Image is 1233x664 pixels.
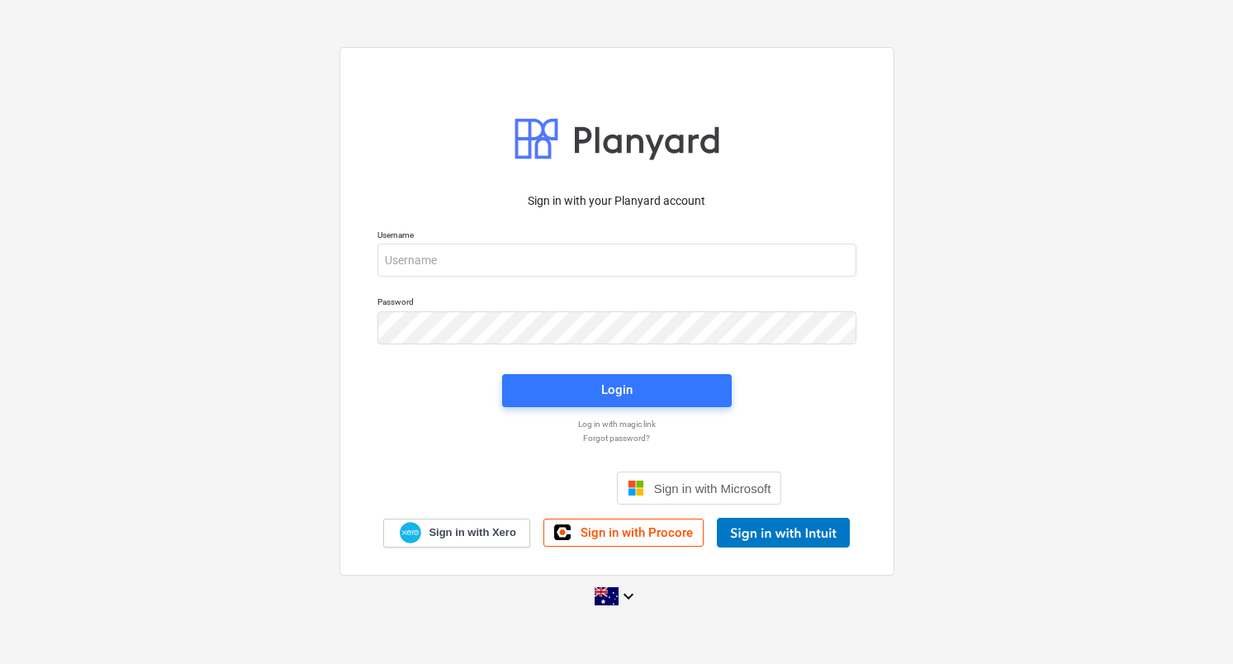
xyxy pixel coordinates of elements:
img: Xero logo [400,522,421,544]
iframe: Sign in with Google Button [443,470,612,506]
div: Login [601,379,633,401]
p: Sign in with your Planyard account [377,192,856,210]
p: Username [377,230,856,244]
span: Sign in with Xero [429,525,515,540]
iframe: Chat Widget [1150,585,1233,664]
input: Username [377,244,856,277]
a: Log in with magic link [369,419,865,429]
p: Password [377,296,856,311]
i: keyboard_arrow_down [619,586,638,606]
a: Forgot password? [369,433,865,443]
span: Sign in with Procore [581,525,693,540]
span: Sign in with Microsoft [654,481,771,496]
a: Sign in with Xero [383,519,530,548]
img: Microsoft logo [628,480,644,496]
button: Login [502,374,732,407]
a: Sign in with Procore [543,519,704,547]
